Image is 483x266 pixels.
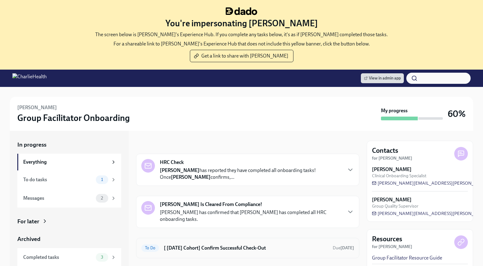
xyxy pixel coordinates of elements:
a: To Do[ [DATE] Cohort] Confirm Successful Check-OutDue[DATE] [141,243,354,253]
div: For later [17,217,39,225]
a: Everything [17,154,121,170]
strong: [PERSON_NAME] Is Cleared From Compliance! [160,201,262,208]
strong: [PERSON_NAME] [372,196,412,203]
span: To Do [141,246,159,250]
img: dado [226,7,257,15]
h6: [ [DATE] Cohort] Confirm Successful Check-Out [164,245,328,251]
a: For later [17,217,121,225]
strong: [PERSON_NAME] [160,167,199,173]
a: In progress [17,141,121,149]
p: The screen below is [PERSON_NAME]'s Experience Hub. If you complete any tasks below, it's as if [... [95,31,388,38]
h4: Resources [372,234,402,244]
h6: [PERSON_NAME] [17,104,57,111]
a: Messages2 [17,189,121,208]
div: To do tasks [23,176,93,183]
a: To do tasks1 [17,170,121,189]
strong: [PERSON_NAME] [171,174,211,180]
div: Everything [23,159,108,165]
span: 2 [97,196,107,200]
span: Get a link to share with [PERSON_NAME] [195,53,288,59]
p: has reported they have completed all onboarding tasks! Once confirms,... [160,167,342,181]
span: Group Quality Supervisor [372,203,418,209]
span: Clinical Onboarding Specialist [372,173,426,179]
div: In progress [136,141,165,149]
strong: for [PERSON_NAME] [372,244,412,249]
p: For a shareable link to [PERSON_NAME]'s Experience Hub that does not include this yellow banner, ... [113,41,370,47]
span: 3 [97,255,107,260]
img: CharlieHealth [12,73,47,83]
div: Completed tasks [23,254,93,261]
strong: HRC Check [160,159,184,166]
h3: Group Facilitator Onboarding [17,112,130,123]
a: View in admin app [361,73,404,83]
span: 1 [97,177,107,182]
h3: 60% [448,108,466,119]
button: Get a link to share with [PERSON_NAME] [190,50,293,62]
a: Group Facilitator Resource Guide [372,255,442,261]
h4: Contacts [372,146,398,155]
p: [PERSON_NAME] has confirmed that [PERSON_NAME] has completed all HRC onboarding tasks. [160,209,342,223]
h3: You're impersonating [PERSON_NAME] [165,18,318,29]
strong: for [PERSON_NAME] [372,156,412,161]
strong: [PERSON_NAME] [372,166,412,173]
strong: [DATE] [340,245,354,251]
span: Due [333,245,354,251]
div: Messages [23,195,93,202]
a: Archived [17,235,121,243]
span: October 31st, 2025 10:00 [333,245,354,251]
strong: My progress [381,107,408,114]
span: View in admin app [364,75,401,81]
